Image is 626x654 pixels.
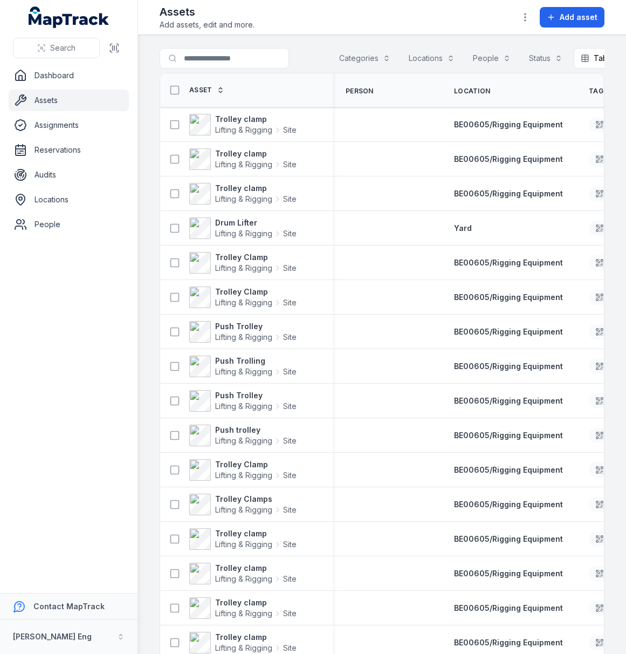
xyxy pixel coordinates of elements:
a: Yard [454,223,472,234]
a: People [9,214,129,235]
a: BE00605/Rigging Equipment [454,637,563,648]
span: BE00605/Rigging Equipment [454,258,563,267]
span: Site [283,505,297,515]
span: BE00605/Rigging Equipment [454,189,563,198]
span: Lifting & Rigging [215,608,272,619]
span: BE00605/Rigging Equipment [454,154,563,163]
span: Lifting & Rigging [215,263,272,274]
strong: Trolley clamp [215,632,297,643]
strong: Push Trolling [215,356,297,366]
span: BE00605/Rigging Equipment [454,534,563,543]
span: Person [346,87,374,96]
strong: Trolley Clamps [215,494,297,505]
span: Site [283,401,297,412]
span: Site [283,435,297,446]
a: Trolley clampLifting & RiggingSite [189,563,297,584]
button: Categories [332,48,397,69]
a: Trolley ClampLifting & RiggingSite [189,287,297,308]
span: BE00605/Rigging Equipment [454,120,563,129]
span: Site [283,228,297,239]
span: BE00605/Rigging Equipment [454,500,563,509]
span: Site [283,125,297,135]
a: BE00605/Rigging Equipment [454,257,563,268]
span: Yard [454,223,472,233]
span: Lifting & Rigging [215,643,272,653]
span: BE00605/Rigging Equipment [454,569,563,578]
span: Lifting & Rigging [215,401,272,412]
a: BE00605/Rigging Equipment [454,534,563,544]
a: Trolley clampLifting & RiggingSite [189,597,297,619]
span: Site [283,539,297,550]
span: Lifting & Rigging [215,159,272,170]
span: Site [283,332,297,343]
button: People [466,48,518,69]
strong: Drum Lifter [215,217,297,228]
span: Site [283,297,297,308]
a: Audits [9,164,129,186]
a: Reservations [9,139,129,161]
span: BE00605/Rigging Equipment [454,638,563,647]
a: Trolley clampLifting & RiggingSite [189,528,297,550]
a: Trolley ClampLifting & RiggingSite [189,459,297,481]
a: Trolley clampLifting & RiggingSite [189,148,297,170]
a: BE00605/Rigging Equipment [454,396,563,406]
strong: [PERSON_NAME] Eng [13,632,92,641]
span: Site [283,194,297,205]
span: Lifting & Rigging [215,574,272,584]
span: Lifting & Rigging [215,435,272,446]
a: Dashboard [9,65,129,86]
strong: Trolley Clamp [215,252,297,263]
a: Trolley clampLifting & RiggingSite [189,632,297,653]
span: Asset [189,86,212,94]
a: Trolley ClampLifting & RiggingSite [189,252,297,274]
span: BE00605/Rigging Equipment [454,431,563,440]
a: Push trolleyLifting & RiggingSite [189,425,297,446]
span: Search [50,43,75,53]
a: Assets [9,90,129,111]
span: Site [283,366,297,377]
span: Site [283,643,297,653]
span: Lifting & Rigging [215,505,272,515]
span: Lifting & Rigging [215,297,272,308]
span: Add assets, edit and more. [160,19,254,30]
a: Assignments [9,114,129,136]
strong: Contact MapTrack [33,602,105,611]
span: Site [283,159,297,170]
button: Locations [402,48,462,69]
strong: Push trolley [215,425,297,435]
a: BE00605/Rigging Equipment [454,154,563,165]
a: Push TrollingLifting & RiggingSite [189,356,297,377]
strong: Trolley Clamp [215,459,297,470]
span: Site [283,608,297,619]
strong: Trolley clamp [215,148,297,159]
span: Tag [589,87,603,96]
a: Drum LifterLifting & RiggingSite [189,217,297,239]
a: BE00605/Rigging Equipment [454,119,563,130]
h2: Assets [160,4,254,19]
button: Add asset [540,7,604,28]
span: BE00605/Rigging Equipment [454,292,563,302]
a: MapTrack [29,6,109,28]
a: BE00605/Rigging Equipment [454,326,563,337]
a: Push TrolleyLifting & RiggingSite [189,390,297,412]
a: Asset [189,86,224,94]
a: Push TrolleyLifting & RiggingSite [189,321,297,343]
strong: Trolley clamp [215,563,297,574]
strong: Trolley clamp [215,528,297,539]
strong: Trolley clamp [215,114,297,125]
button: Status [522,48,569,69]
a: BE00605/Rigging Equipment [454,465,563,475]
strong: Trolley Clamp [215,287,297,297]
span: Add asset [560,12,597,23]
a: Trolley ClampsLifting & RiggingSite [189,494,297,515]
a: Trolley clampLifting & RiggingSite [189,183,297,205]
span: BE00605/Rigging Equipment [454,362,563,371]
a: BE00605/Rigging Equipment [454,430,563,441]
button: Search [13,38,100,58]
span: Lifting & Rigging [215,194,272,205]
a: Locations [9,189,129,210]
strong: Push Trolley [215,390,297,401]
span: Lifting & Rigging [215,228,272,239]
span: Site [283,263,297,274]
span: BE00605/Rigging Equipment [454,327,563,336]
